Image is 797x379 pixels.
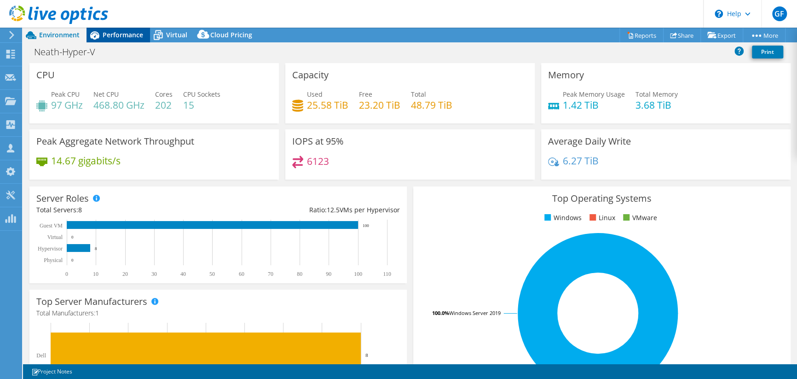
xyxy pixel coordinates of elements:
[411,100,452,110] h4: 48.79 TiB
[359,100,400,110] h4: 23.20 TiB
[155,100,173,110] h4: 202
[432,309,449,316] tspan: 100.0%
[542,213,581,223] li: Windows
[93,271,98,277] text: 10
[36,308,400,318] h4: Total Manufacturers:
[44,257,63,263] text: Physical
[151,271,157,277] text: 30
[420,193,784,204] h3: Top Operating Systems
[218,205,400,215] div: Ratio: VMs per Hypervisor
[383,271,391,277] text: 110
[47,234,63,240] text: Virtual
[772,6,787,21] span: GF
[93,100,144,110] h4: 468.80 GHz
[587,213,615,223] li: Linux
[327,205,340,214] span: 12.5
[363,223,369,228] text: 100
[51,90,80,99] span: Peak CPU
[155,90,173,99] span: Cores
[71,258,74,262] text: 0
[36,70,55,80] h3: CPU
[36,352,46,359] text: Dell
[95,309,99,317] span: 1
[449,309,501,316] tspan: Windows Server 2019
[239,271,244,277] text: 60
[411,90,426,99] span: Total
[103,30,143,39] span: Performance
[365,352,368,358] text: 8
[307,156,329,166] h4: 6123
[268,271,273,277] text: 70
[95,246,97,251] text: 8
[563,100,625,110] h4: 1.42 TiB
[122,271,128,277] text: 20
[326,271,331,277] text: 90
[38,245,63,252] text: Hypervisor
[39,30,80,39] span: Environment
[548,136,631,146] h3: Average Daily Write
[359,90,372,99] span: Free
[71,235,74,239] text: 0
[65,271,68,277] text: 0
[51,156,121,166] h4: 14.67 gigabits/s
[25,366,79,377] a: Project Notes
[78,205,82,214] span: 8
[166,30,187,39] span: Virtual
[563,156,599,166] h4: 6.27 TiB
[180,271,186,277] text: 40
[51,100,83,110] h4: 97 GHz
[307,100,348,110] h4: 25.58 TiB
[700,28,743,42] a: Export
[354,271,362,277] text: 100
[715,10,723,18] svg: \n
[297,271,302,277] text: 80
[36,193,89,204] h3: Server Roles
[752,46,783,58] a: Print
[40,222,63,229] text: Guest VM
[183,90,220,99] span: CPU Sockets
[635,90,678,99] span: Total Memory
[563,90,625,99] span: Peak Memory Usage
[93,90,119,99] span: Net CPU
[30,47,110,57] h1: Neath-Hyper-V
[743,28,785,42] a: More
[548,70,584,80] h3: Memory
[621,213,657,223] li: VMware
[36,136,194,146] h3: Peak Aggregate Network Throughput
[292,70,329,80] h3: Capacity
[183,100,220,110] h4: 15
[209,271,215,277] text: 50
[36,297,147,307] h3: Top Server Manufacturers
[307,90,323,99] span: Used
[36,205,218,215] div: Total Servers:
[619,28,664,42] a: Reports
[210,30,252,39] span: Cloud Pricing
[663,28,701,42] a: Share
[292,136,344,146] h3: IOPS at 95%
[635,100,678,110] h4: 3.68 TiB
